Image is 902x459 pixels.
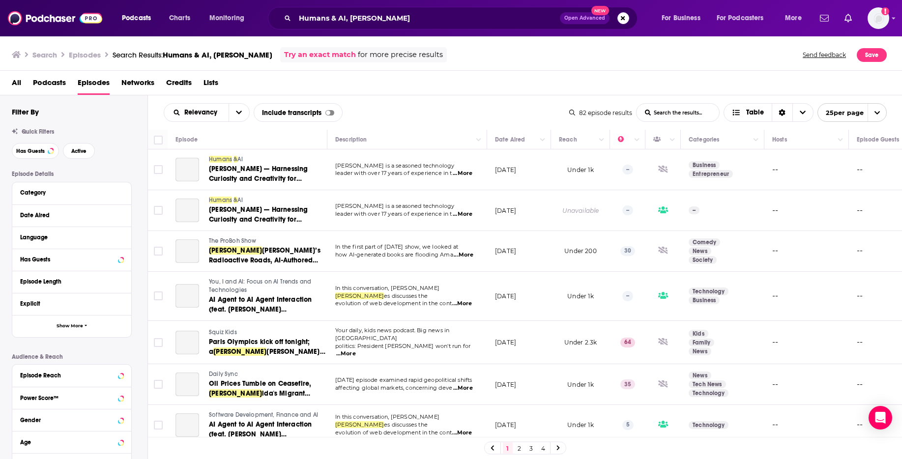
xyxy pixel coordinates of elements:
span: For Podcasters [717,11,764,25]
td: -- [764,190,849,231]
p: [DATE] [495,206,516,215]
a: Credits [166,75,192,95]
h2: Choose List sort [164,103,250,122]
a: Kids [689,330,708,338]
p: Audience & Reach [12,353,132,360]
span: Podcasts [122,11,151,25]
span: Humans [209,156,232,163]
button: Column Actions [537,134,549,146]
div: Search Results: [113,50,272,59]
span: [PERSON_NAME] [335,292,384,299]
span: AI [237,156,242,163]
a: News [689,372,711,379]
span: [PERSON_NAME] [335,421,384,428]
span: [PERSON_NAME] — Harnessing Curiosity and Creativity for Innovation, Responsible [209,165,308,193]
td: -- [764,272,849,321]
img: Podchaser - Follow, Share and Rate Podcasts [8,9,102,28]
div: Unavailable [562,206,599,215]
span: es discusses the [384,421,428,428]
button: Show profile menu [868,7,889,29]
span: AI Agent to AI Agent Interaction (feat. [PERSON_NAME] [209,295,312,314]
a: Comedy [689,238,720,246]
p: -- [622,291,633,301]
a: You, I and AI: Focus on AI Trends and Technologies [209,278,326,295]
p: 5 [622,420,634,430]
span: [PERSON_NAME] [209,246,262,255]
a: The ProBoh Show [209,237,326,246]
span: Table [746,109,764,116]
span: affecting global markets, concerning deve [335,384,452,391]
a: AI Agent to AI Agent Interaction (feat. [PERSON_NAME] [209,420,326,439]
div: Episode Guests [857,134,899,145]
a: [PERSON_NAME][PERSON_NAME]’s Radioactive Roads, AI-Authored Books Invade Amazon, Dutch Farmer Buy... [209,246,326,265]
p: -- [622,205,633,215]
button: open menu [710,10,778,26]
span: Toggle select row [154,206,163,215]
button: Column Actions [835,134,846,146]
a: Business [689,161,720,169]
div: Reach [559,134,577,145]
svg: Add a profile image [881,7,889,15]
button: open menu [203,10,257,26]
a: Show notifications dropdown [841,10,856,27]
p: 64 [620,338,635,347]
a: 4 [538,442,548,454]
span: Active [71,148,87,154]
a: Technology [689,421,728,429]
button: open menu [778,10,814,26]
span: [PERSON_NAME] — Harnessing Curiosity and Creativity for Innovation, Responsible [209,205,308,233]
button: open menu [817,103,887,122]
div: Description [335,134,367,145]
span: ...More [453,384,473,392]
span: & [233,197,237,203]
a: Paris Olympics kick off tonight; a[PERSON_NAME][PERSON_NAME] zoo’s heatwave hacks; US Presidentia... [209,337,326,357]
a: Networks [121,75,154,95]
span: evolution of web development in the cont [335,300,452,307]
img: User Profile [868,7,889,29]
span: Lists [204,75,218,95]
a: AI Agent to AI Agent Interaction (feat. [PERSON_NAME] [209,295,326,315]
a: 1 [503,442,513,454]
a: Entrepreneur [689,170,733,178]
span: Podcasts [33,75,66,95]
button: Show More [12,315,131,337]
span: Squiz Kids [209,329,237,336]
a: [PERSON_NAME] — Harnessing Curiosity and Creativity for Innovation, Responsible [209,205,326,225]
p: 30 [620,246,635,256]
span: ...More [452,429,472,437]
span: ida's Migrant Detention, and AI Evaluation Crisis [209,389,321,407]
span: [PERSON_NAME] is a seasoned technology [335,202,455,209]
div: Hosts [772,134,787,145]
a: News [689,347,711,355]
span: Has Guests [16,148,45,154]
span: [DATE] episode examined rapid geopolitical shifts [335,376,472,383]
div: Power Score™ [20,395,115,402]
span: 25 per page [818,105,864,120]
span: AI Agent to AI Agent Interaction (feat. [PERSON_NAME] [209,420,312,438]
button: Choose View [724,103,814,122]
button: open menu [115,10,164,26]
p: 35 [620,379,635,389]
button: Episode Length [20,275,123,287]
span: Toggle select row [154,421,163,430]
p: [DATE] [495,292,516,300]
button: Column Actions [750,134,762,146]
button: open menu [229,104,249,121]
button: Explicit [20,297,123,310]
h2: Filter By [12,107,39,116]
button: Save [857,48,887,62]
a: Daily Sync [209,370,326,379]
span: Open Advanced [564,16,605,21]
span: & [233,156,237,163]
a: Society [689,256,717,264]
button: Column Actions [473,134,485,146]
div: Include transcripts [254,103,343,122]
div: Sort Direction [772,104,792,121]
button: Column Actions [631,134,643,146]
div: Has Guests [20,256,115,263]
a: [PERSON_NAME] — Harnessing Curiosity and Creativity for Innovation, Responsible [209,164,326,184]
a: Humans&AI [209,155,326,164]
span: Software Development, Finance and AI [209,411,318,418]
div: Language [20,234,117,241]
